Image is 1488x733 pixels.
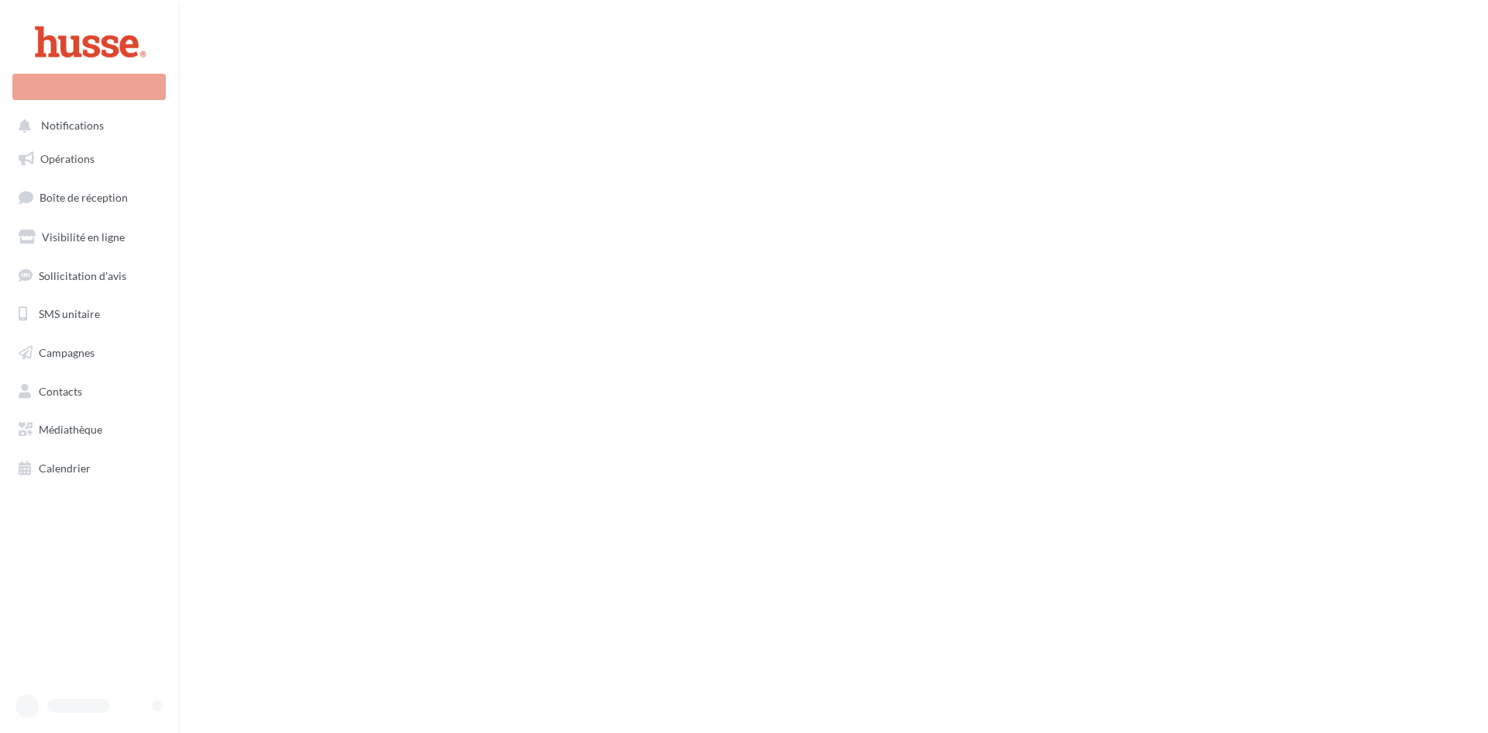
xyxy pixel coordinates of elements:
a: Boîte de réception [9,181,169,214]
a: Visibilité en ligne [9,221,169,254]
span: Boîte de réception [40,191,128,204]
span: Contacts [39,385,82,398]
span: Notifications [41,119,104,133]
span: Visibilité en ligne [42,230,125,244]
span: SMS unitaire [39,307,100,320]
span: Campagnes [39,346,95,359]
span: Opérations [40,152,95,165]
a: Calendrier [9,452,169,485]
span: Sollicitation d'avis [39,268,126,282]
span: Calendrier [39,462,91,475]
a: Campagnes [9,337,169,369]
a: Médiathèque [9,413,169,446]
span: Médiathèque [39,423,102,436]
div: Nouvelle campagne [12,74,166,100]
a: Sollicitation d'avis [9,260,169,292]
a: Opérations [9,143,169,175]
a: Contacts [9,375,169,408]
a: SMS unitaire [9,298,169,330]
